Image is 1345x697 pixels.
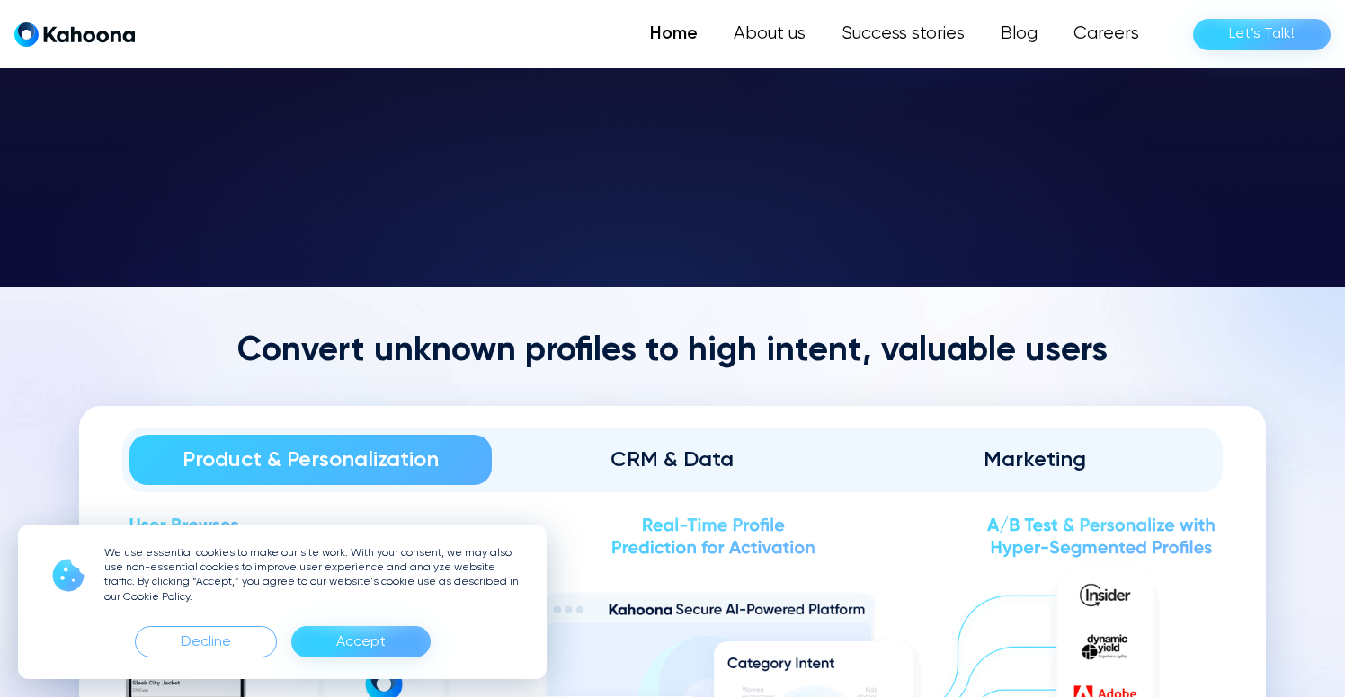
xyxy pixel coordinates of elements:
[716,16,824,52] a: About us
[1056,16,1157,52] a: Careers
[181,628,231,657] div: Decline
[517,446,829,474] div: CRM & Data
[336,628,386,657] div: Accept
[632,16,716,52] a: Home
[104,546,525,604] p: We use essential cookies to make our site work. With your consent, we may also use non-essential ...
[14,22,135,48] a: home
[135,626,277,657] div: Decline
[824,16,983,52] a: Success stories
[983,16,1056,52] a: Blog
[1193,19,1331,50] a: Let’s Talk!
[155,446,467,474] div: Product & Personalization
[291,626,431,657] div: Accept
[1229,20,1295,49] div: Let’s Talk!
[79,331,1266,374] h2: Convert unknown profiles to high intent, valuable users
[878,446,1190,474] div: Marketing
